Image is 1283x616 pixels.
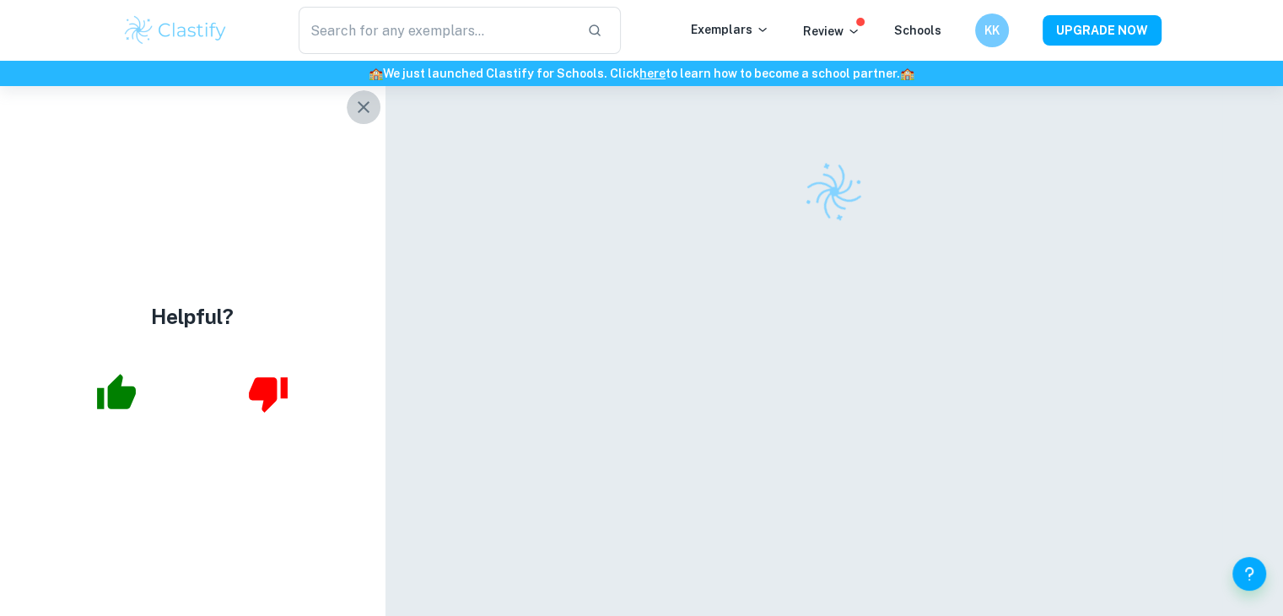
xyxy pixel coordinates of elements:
[122,14,229,47] img: Clastify logo
[795,152,874,231] img: Clastify logo
[803,22,860,41] p: Review
[151,301,234,332] h4: Helpful?
[639,67,666,80] a: here
[975,14,1009,47] button: KK
[369,67,383,80] span: 🏫
[299,7,574,54] input: Search for any exemplars...
[900,67,914,80] span: 🏫
[3,64,1280,83] h6: We just launched Clastify for Schools. Click to learn how to become a school partner.
[1232,557,1266,591] button: Help and Feedback
[1043,15,1162,46] button: UPGRADE NOW
[691,20,769,39] p: Exemplars
[982,21,1001,40] h6: KK
[894,24,941,37] a: Schools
